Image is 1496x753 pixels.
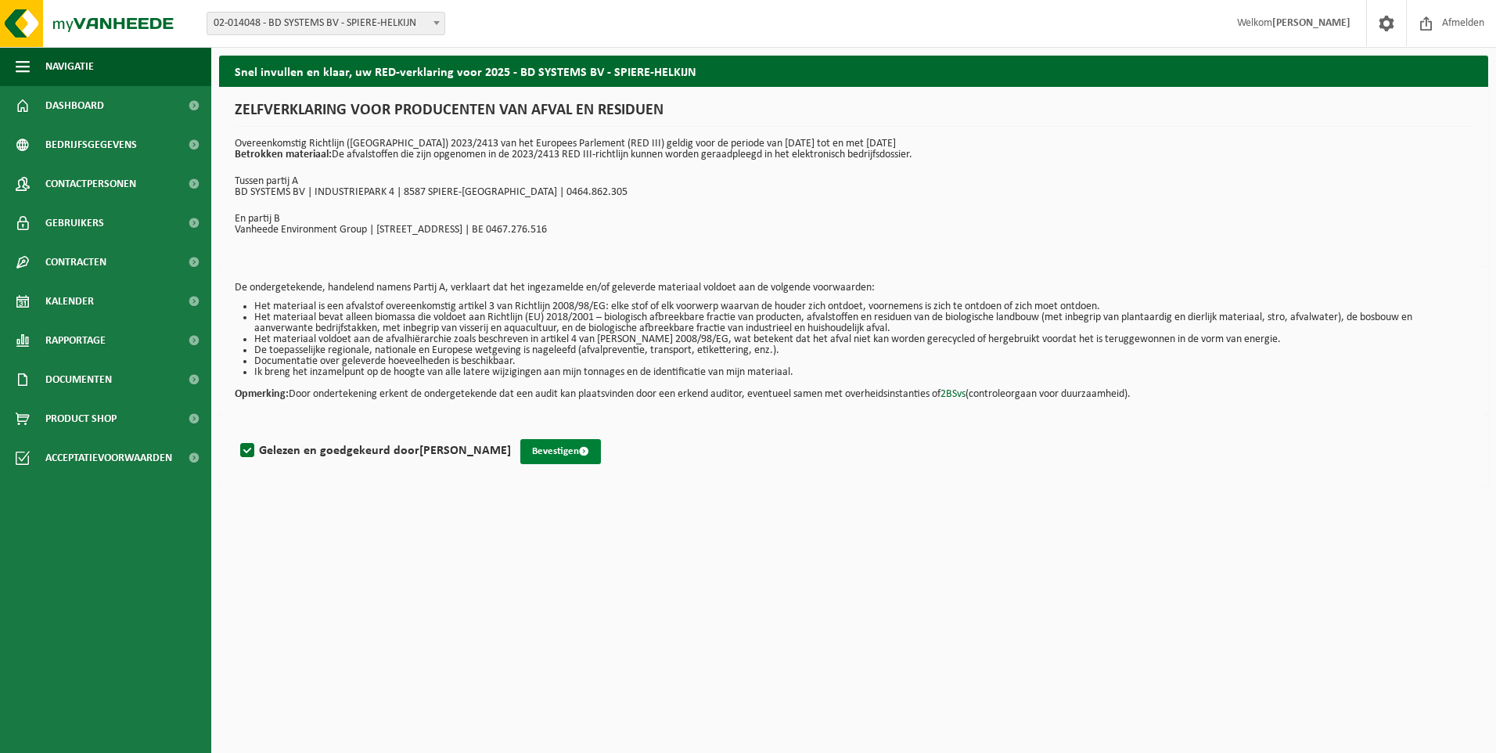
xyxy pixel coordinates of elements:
span: Contracten [45,243,106,282]
strong: [PERSON_NAME] [419,445,511,457]
li: Het materiaal is een afvalstof overeenkomstig artikel 3 van Richtlijn 2008/98/EG: elke stof of el... [254,301,1473,312]
p: Tussen partij A [235,176,1473,187]
li: De toepasselijke regionale, nationale en Europese wetgeving is nageleefd (afvalpreventie, transpo... [254,345,1473,356]
strong: Betrokken materiaal: [235,149,332,160]
li: Documentatie over geleverde hoeveelheden is beschikbaar. [254,356,1473,367]
a: 2BSvs [940,388,966,400]
strong: Opmerking: [235,388,289,400]
p: En partij B [235,214,1473,225]
label: Gelezen en goedgekeurd door [237,439,511,463]
h2: Snel invullen en klaar, uw RED-verklaring voor 2025 - BD SYSTEMS BV - SPIERE-HELKIJN [219,56,1488,86]
span: Bedrijfsgegevens [45,125,137,164]
span: Contactpersonen [45,164,136,204]
span: Gebruikers [45,204,104,243]
p: De ondergetekende, handelend namens Partij A, verklaart dat het ingezamelde en/of geleverde mater... [235,283,1473,294]
span: Documenten [45,360,112,399]
span: Product Shop [45,399,117,438]
p: Door ondertekening erkent de ondergetekende dat een audit kan plaatsvinden door een erkend audito... [235,378,1473,400]
span: Kalender [45,282,94,321]
span: Navigatie [45,47,94,86]
span: Rapportage [45,321,106,360]
span: 02-014048 - BD SYSTEMS BV - SPIERE-HELKIJN [207,13,444,34]
button: Bevestigen [520,439,601,464]
strong: [PERSON_NAME] [1272,17,1350,29]
p: BD SYSTEMS BV | INDUSTRIEPARK 4 | 8587 SPIERE-[GEOGRAPHIC_DATA] | 0464.862.305 [235,187,1473,198]
li: Ik breng het inzamelpunt op de hoogte van alle latere wijzigingen aan mijn tonnages en de identif... [254,367,1473,378]
span: 02-014048 - BD SYSTEMS BV - SPIERE-HELKIJN [207,12,445,35]
p: Overeenkomstig Richtlijn ([GEOGRAPHIC_DATA]) 2023/2413 van het Europees Parlement (RED III) geldi... [235,139,1473,160]
li: Het materiaal voldoet aan de afvalhiërarchie zoals beschreven in artikel 4 van [PERSON_NAME] 2008... [254,334,1473,345]
span: Acceptatievoorwaarden [45,438,172,477]
p: Vanheede Environment Group | [STREET_ADDRESS] | BE 0467.276.516 [235,225,1473,236]
span: Dashboard [45,86,104,125]
li: Het materiaal bevat alleen biomassa die voldoet aan Richtlijn (EU) 2018/2001 – biologisch afbreek... [254,312,1473,334]
h1: ZELFVERKLARING VOOR PRODUCENTEN VAN AFVAL EN RESIDUEN [235,103,1473,127]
